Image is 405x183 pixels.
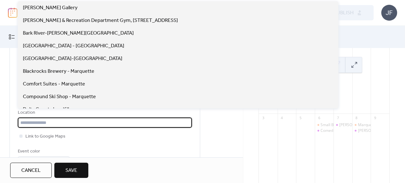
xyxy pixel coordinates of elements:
span: Blackrocks Brewery - Marquette [23,68,94,75]
div: 6 [317,115,321,120]
span: [GEOGRAPHIC_DATA]-[GEOGRAPHIC_DATA] [23,55,122,63]
span: Save [65,167,77,174]
div: Comedian Dan Brennan at Island Resort and Casino Club 41 [315,128,334,133]
span: Cancel [21,167,41,174]
div: Marquette Mountain Racing Team Winter Sports Swap [352,122,371,128]
div: 7 [335,115,340,120]
div: Priscilla Block [352,128,371,133]
div: Event color [18,148,69,155]
img: logo [8,8,17,18]
div: 5 [298,115,303,120]
button: Save [54,163,88,178]
a: My Events [4,28,46,45]
div: 8 [354,115,359,120]
span: Bark River-[PERSON_NAME][GEOGRAPHIC_DATA] [23,30,134,37]
div: 4 [280,115,284,120]
div: Small Business Celebration 2025 - Business Award Nominations NOW OPEN! [315,122,334,128]
span: Comfort Suites - Marquette [23,80,85,88]
span: Link to Google Maps [25,133,65,140]
span: Delta County Landfill [23,106,69,113]
span: Compound Ski Shop - Marquette [23,93,96,101]
span: [GEOGRAPHIC_DATA] - [GEOGRAPHIC_DATA] [23,42,124,50]
div: JF [381,5,397,21]
div: 3 [261,115,266,120]
div: Location [18,109,191,117]
div: 9 [373,115,377,120]
div: [PERSON_NAME] Block [339,122,380,128]
span: [PERSON_NAME] & Recreation Department Gym, [STREET_ADDRESS] [23,17,178,24]
div: [PERSON_NAME] Block [358,128,398,133]
div: Priscilla Block [334,122,352,128]
span: [PERSON_NAME] Gallery [23,4,78,12]
button: Cancel [10,163,52,178]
